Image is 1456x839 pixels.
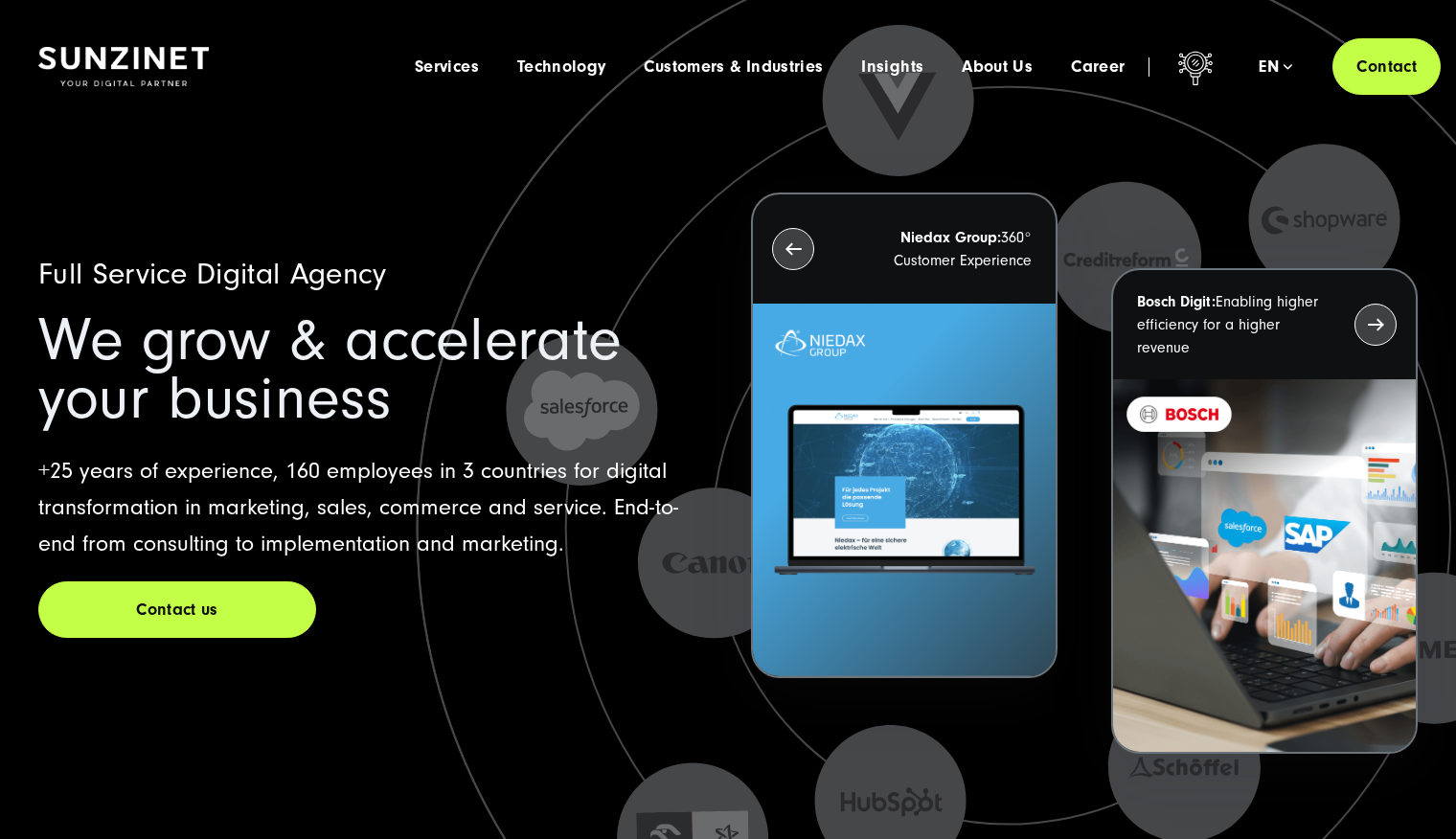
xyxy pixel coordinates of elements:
a: Insights [861,57,923,77]
a: Contact us [38,581,316,638]
span: Full Service Digital Agency [38,257,387,291]
a: Customers & Industries [644,57,823,77]
img: Letztes Projekt von Niedax. Ein Laptop auf dem die Niedax Website geöffnet ist, auf blauem Hinter... [753,304,1056,676]
span: We grow & accelerate your business [38,306,622,433]
a: Contact [1332,38,1441,95]
div: en [1259,57,1292,77]
a: Career [1071,57,1125,77]
img: recent-project_BOSCH_2024-03 [1113,379,1416,752]
a: About Us [962,57,1033,77]
strong: Bosch Digit: [1137,293,1216,310]
button: Bosch Digit:Enabling higher efficiency for a higher revenue recent-project_BOSCH_2024-03 [1111,268,1418,754]
a: Technology [517,57,606,77]
p: +25 years of experience, 160 employees in 3 countries for digital transformation in marketing, sa... [38,453,705,562]
button: Niedax Group:360° Customer Experience Letztes Projekt von Niedax. Ein Laptop auf dem die Niedax W... [751,193,1058,678]
a: Services [415,57,479,77]
p: 360° Customer Experience [849,226,1032,272]
img: SUNZINET Full Service Digital Agentur [38,47,209,87]
strong: Niedax Group: [900,229,1001,246]
p: Enabling higher efficiency for a higher revenue [1137,290,1320,359]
